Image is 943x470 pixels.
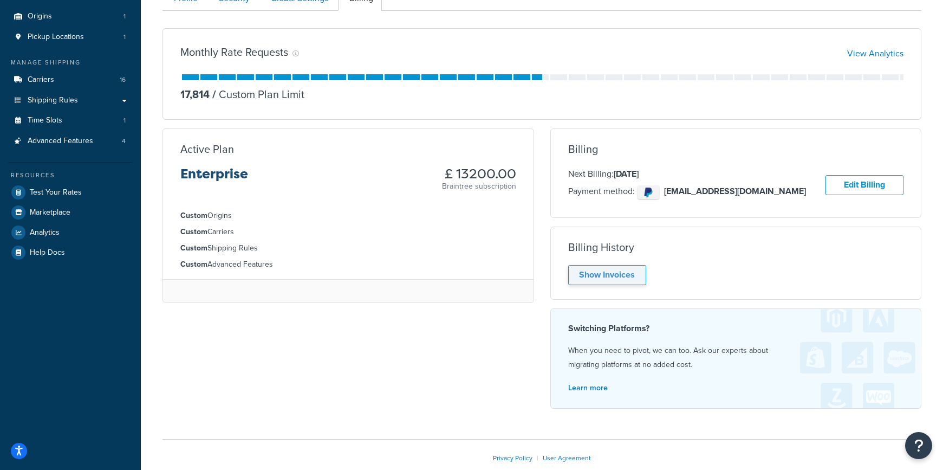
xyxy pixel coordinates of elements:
[614,168,639,180] strong: [DATE]
[568,265,646,285] a: Show Invoices
[8,131,133,151] li: Advanced Features
[8,171,133,180] div: Resources
[568,143,598,155] h3: Billing
[8,70,133,90] li: Carriers
[180,242,207,254] strong: Custom
[180,259,516,271] li: Advanced Features
[212,86,216,102] span: /
[28,137,93,146] span: Advanced Features
[180,210,516,222] li: Origins
[180,242,516,254] li: Shipping Rules
[8,7,133,27] li: Origins
[8,111,133,131] a: Time Slots 1
[905,432,932,459] button: Open Resource Center
[825,175,903,195] a: Edit Billing
[8,27,133,47] a: Pickup Locations 1
[568,241,634,253] h3: Billing History
[8,111,133,131] li: Time Slots
[8,183,133,202] a: Test Your Rates
[8,27,133,47] li: Pickup Locations
[122,137,126,146] span: 4
[180,46,288,58] h3: Monthly Rate Requests
[180,226,207,237] strong: Custom
[8,223,133,242] a: Analytics
[210,87,304,102] p: Custom Plan Limit
[442,167,516,181] h3: £ 13200.00
[120,75,126,85] span: 16
[28,116,62,125] span: Time Slots
[30,228,60,237] span: Analytics
[568,183,806,202] p: Payment method:
[28,12,52,21] span: Origins
[123,33,126,42] span: 1
[180,226,516,238] li: Carriers
[123,116,126,125] span: 1
[30,248,65,257] span: Help Docs
[568,382,608,394] a: Learn more
[8,131,133,151] a: Advanced Features 4
[537,453,538,463] span: |
[638,185,659,199] img: paypal-3deb45888e772a587c573a7884ac07e92f4cafcd24220d1590ef6c972d7d2309.png
[28,33,84,42] span: Pickup Locations
[8,58,133,67] div: Manage Shipping
[8,7,133,27] a: Origins 1
[568,322,904,335] h4: Switching Platforms?
[8,91,133,111] a: Shipping Rules
[180,87,210,102] p: 17,814
[30,188,82,197] span: Test Your Rates
[493,453,532,463] a: Privacy Policy
[442,181,516,192] p: Braintree subscription
[30,208,70,217] span: Marketplace
[180,210,207,221] strong: Custom
[28,75,54,85] span: Carriers
[543,453,591,463] a: User Agreement
[180,167,248,190] h3: Enterprise
[180,143,234,155] h3: Active Plan
[28,96,78,105] span: Shipping Rules
[847,47,903,60] a: View Analytics
[8,203,133,222] a: Marketplace
[568,167,806,181] p: Next Billing:
[180,259,207,270] strong: Custom
[664,185,806,197] strong: [EMAIL_ADDRESS][DOMAIN_NAME]
[8,243,133,262] a: Help Docs
[123,12,126,21] span: 1
[568,344,904,372] p: When you need to pivot, we can too. Ask our experts about migrating platforms at no added cost.
[8,70,133,90] a: Carriers 16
